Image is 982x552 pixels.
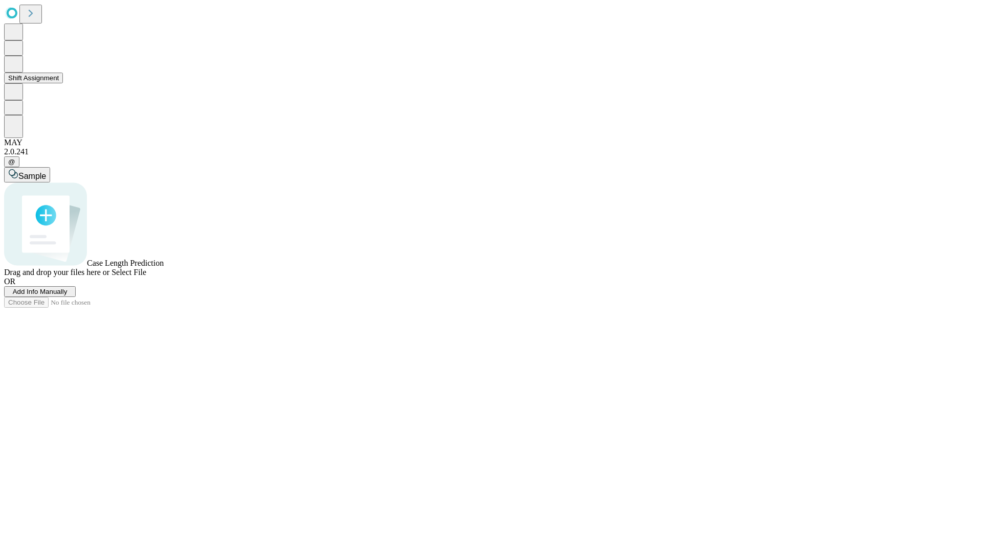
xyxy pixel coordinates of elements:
[4,138,978,147] div: MAY
[4,147,978,156] div: 2.0.241
[4,286,76,297] button: Add Info Manually
[87,259,164,267] span: Case Length Prediction
[4,167,50,182] button: Sample
[4,73,63,83] button: Shift Assignment
[4,268,109,277] span: Drag and drop your files here or
[8,158,15,166] span: @
[4,277,15,286] span: OR
[4,156,19,167] button: @
[111,268,146,277] span: Select File
[18,172,46,180] span: Sample
[13,288,68,295] span: Add Info Manually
